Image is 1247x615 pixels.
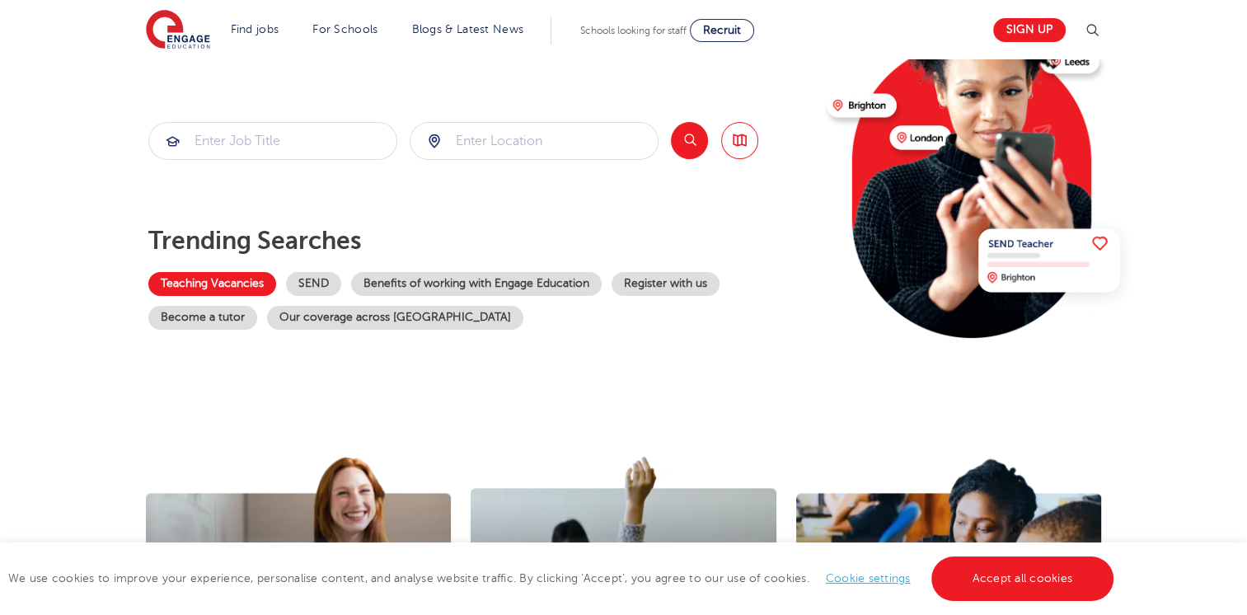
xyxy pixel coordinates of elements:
[267,306,523,330] a: Our coverage across [GEOGRAPHIC_DATA]
[312,23,377,35] a: For Schools
[580,25,687,36] span: Schools looking for staff
[703,24,741,36] span: Recruit
[826,572,911,584] a: Cookie settings
[993,18,1066,42] a: Sign up
[148,122,397,160] div: Submit
[410,123,658,159] input: Submit
[149,123,396,159] input: Submit
[148,306,257,330] a: Become a tutor
[410,122,659,160] div: Submit
[146,10,210,51] img: Engage Education
[8,572,1118,584] span: We use cookies to improve your experience, personalise content, and analyse website traffic. By c...
[351,272,602,296] a: Benefits of working with Engage Education
[612,272,720,296] a: Register with us
[412,23,524,35] a: Blogs & Latest News
[286,272,341,296] a: SEND
[148,226,813,256] p: Trending searches
[931,556,1114,601] a: Accept all cookies
[231,23,279,35] a: Find jobs
[671,122,708,159] button: Search
[148,272,276,296] a: Teaching Vacancies
[690,19,754,42] a: Recruit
